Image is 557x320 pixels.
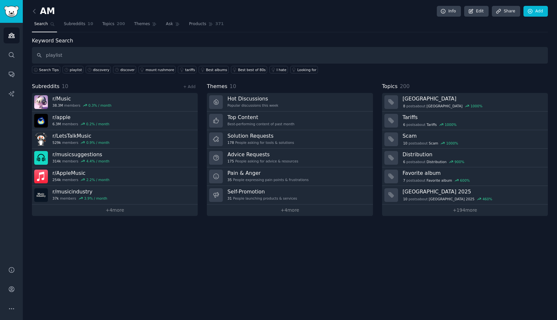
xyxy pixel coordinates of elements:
div: post s about [403,196,493,202]
a: Looking for [290,66,318,73]
span: 10 [62,83,68,89]
div: members [52,196,107,201]
a: Tariffs6postsaboutTariffs1000% [382,112,548,130]
img: musicsuggestions [34,151,48,165]
a: r/LetsTalkMusic529kmembers0.9% / month [32,130,198,149]
div: 1000 % [446,141,458,145]
h3: Top Content [227,114,294,121]
a: r/musicsuggestions314kmembers4.4% / month [32,149,198,167]
div: members [52,140,109,145]
div: 0.2 % / month [86,122,109,126]
a: playlist [63,66,83,73]
h3: Advice Requests [227,151,298,158]
a: discover [113,66,136,73]
a: Edit [464,6,489,17]
a: Add [523,6,548,17]
a: Advice Requests175People asking for advice & resources [207,149,373,167]
div: 0.3 % / month [88,103,111,108]
div: Looking for [297,68,317,72]
a: +4more [207,205,373,216]
div: Popular discussions this week [227,103,278,108]
h3: [GEOGRAPHIC_DATA] [403,95,543,102]
span: 178 [227,140,234,145]
span: Distribution [427,160,447,164]
h3: [GEOGRAPHIC_DATA] 2025 [403,188,543,195]
h3: Self-Promotion [227,188,297,195]
span: Search [34,21,48,27]
span: Subreddits [64,21,85,27]
span: 10 [403,197,407,201]
span: Themes [134,21,150,27]
div: tariffs [185,68,195,72]
span: 31 [227,196,232,201]
span: 314k [52,159,61,163]
a: Top ContentBest-performing content of past month [207,112,373,130]
span: Topics [102,21,114,27]
div: post s about [403,177,470,183]
div: discover [120,68,135,72]
a: Topics200 [100,19,127,32]
div: 3.9 % / month [84,196,107,201]
h2: AM [32,6,55,17]
a: Best albums [199,66,228,73]
h3: Hot Discussions [227,95,278,102]
img: AppleMusic [34,170,48,183]
span: [GEOGRAPHIC_DATA] [427,104,463,108]
a: + Add [183,84,195,89]
a: Hot DiscussionsPopular discussions this week [207,93,373,112]
h3: Distribution [403,151,543,158]
div: members [52,177,109,182]
img: GummySearch logo [4,6,19,17]
span: 37k [52,196,59,201]
a: Themes [132,19,159,32]
div: Best best of 80s [238,68,266,72]
span: 371 [215,21,224,27]
span: 200 [400,83,409,89]
a: Info [437,6,461,17]
span: Search Tips [39,68,59,72]
a: Subreddits10 [62,19,95,32]
div: post s about [403,103,483,109]
span: Scam [429,141,438,145]
div: mount rushmore [146,68,174,72]
span: 6.3M [52,122,61,126]
a: +194more [382,205,548,216]
h3: r/ Music [52,95,111,102]
div: 1000 % [470,104,482,108]
div: 1000 % [445,122,457,127]
span: 10 [230,83,236,89]
div: I hate [277,68,286,72]
span: 8 [403,104,405,108]
a: +4more [32,205,198,216]
a: I hate [269,66,288,73]
div: post s about [403,122,457,128]
a: Distribution6postsaboutDistribution900% [382,149,548,167]
div: members [52,159,109,163]
label: Keyword Search [32,38,73,44]
div: 0.9 % / month [86,140,109,145]
span: Topics [382,83,398,91]
span: 175 [227,159,234,163]
a: Products371 [187,19,226,32]
span: Themes [207,83,227,91]
span: 38.3M [52,103,63,108]
button: Search Tips [32,66,60,73]
a: discovery [86,66,111,73]
a: r/AppleMusic254kmembers2.2% / month [32,167,198,186]
div: People expressing pain points & frustrations [227,177,308,182]
h3: Scam [403,132,543,139]
span: 6 [403,122,405,127]
a: [GEOGRAPHIC_DATA] 202510postsabout[GEOGRAPHIC_DATA] 2025460% [382,186,548,205]
a: Ask [164,19,182,32]
div: 600 % [460,178,470,183]
div: Best albums [206,68,227,72]
a: [GEOGRAPHIC_DATA]8postsabout[GEOGRAPHIC_DATA]1000% [382,93,548,112]
h3: Pain & Anger [227,170,308,176]
a: r/Music38.3Mmembers0.3% / month [32,93,198,112]
span: 200 [117,21,125,27]
div: 4.4 % / month [86,159,109,163]
div: Best-performing content of past month [227,122,294,126]
a: Pain & Anger35People expressing pain points & frustrations [207,167,373,186]
a: Solution Requests178People asking for tools & solutions [207,130,373,149]
div: People launching products & services [227,196,297,201]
